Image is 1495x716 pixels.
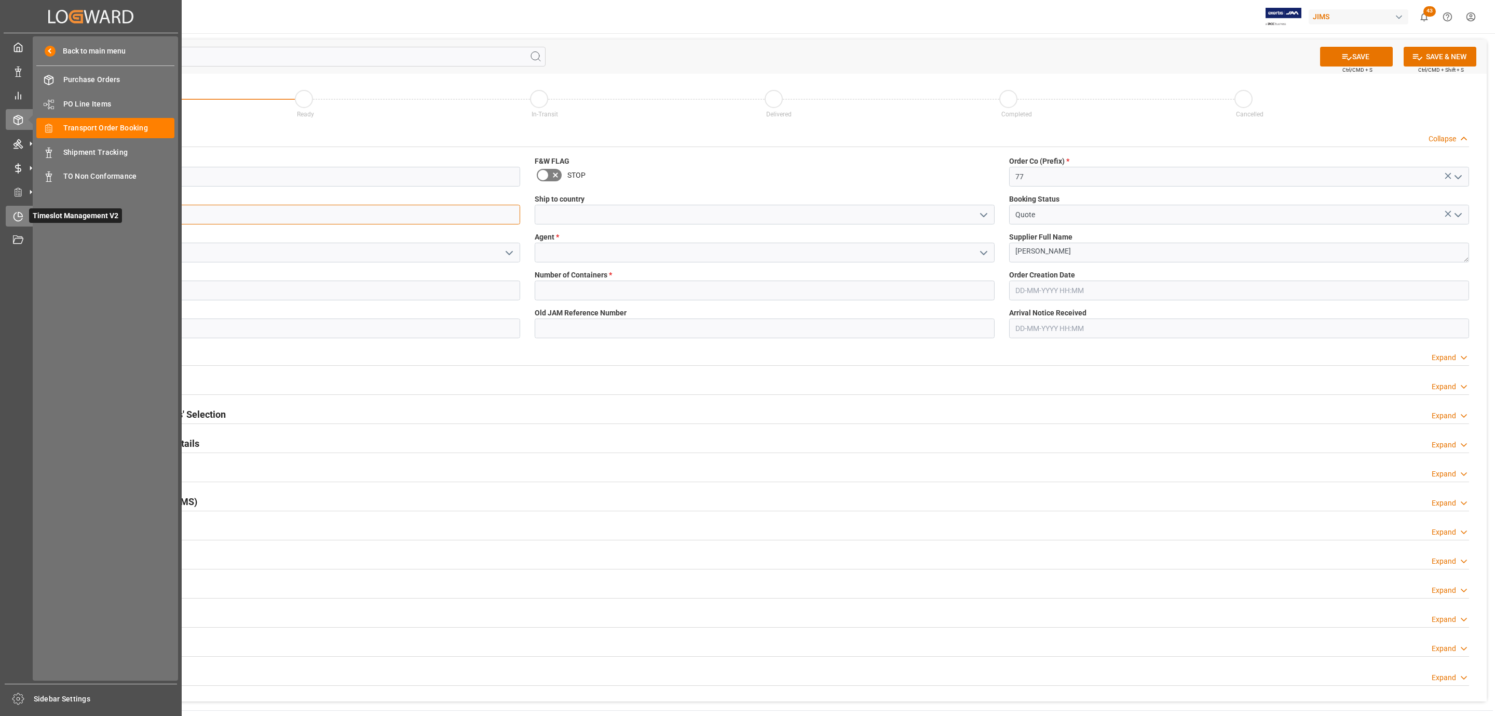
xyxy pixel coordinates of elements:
span: Completed [1001,111,1032,118]
button: open menu [975,207,991,223]
a: My Reports [6,85,176,105]
span: Back to main menu [56,46,126,57]
span: Supplier Full Name [1009,232,1072,243]
button: show 43 new notifications [1412,5,1436,29]
span: Booking Status [1009,194,1059,205]
span: Order Creation Date [1009,270,1075,281]
div: Expand [1432,527,1456,538]
input: Type to search/select [60,205,520,224]
span: Ship to country [535,194,585,205]
span: Sidebar Settings [34,694,178,705]
span: Purchase Orders [63,74,175,85]
textarea: [PERSON_NAME] [1009,243,1469,262]
span: F&W FLAG [535,156,569,167]
span: Ctrl/CMD + S [1342,66,1372,74]
span: Delivered [766,111,792,118]
input: DD-MM-YYYY HH:MM [1009,281,1469,300]
a: TO Non Conformance [36,166,174,187]
button: open menu [1450,207,1465,223]
div: Expand [1432,556,1456,567]
span: TO Non Conformance [63,171,175,182]
div: Expand [1432,410,1456,421]
button: open menu [1450,169,1465,185]
span: Old JAM Reference Number [535,308,627,319]
span: Number of Containers [535,270,612,281]
span: 43 [1423,6,1436,17]
span: Cancelled [1236,111,1263,118]
a: Data Management [6,61,176,81]
a: Timeslot Management V2Timeslot Management V2 [6,206,176,226]
span: Shipment Tracking [63,147,175,158]
div: Expand [1432,381,1456,392]
button: JIMS [1309,7,1412,26]
button: SAVE & NEW [1404,47,1476,67]
button: SAVE [1320,47,1393,67]
div: Expand [1432,469,1456,480]
a: PO Line Items [36,94,174,114]
img: Exertis%20JAM%20-%20Email%20Logo.jpg_1722504956.jpg [1266,8,1301,26]
span: Agent [535,232,559,243]
span: STOP [567,170,586,181]
div: Expand [1432,643,1456,654]
a: My Cockpit [6,37,176,57]
span: PO Line Items [63,99,175,110]
div: Expand [1432,672,1456,683]
input: Search Fields [48,47,546,67]
span: Ready [297,111,314,118]
div: Expand [1432,614,1456,625]
a: Transport Order Booking [36,118,174,138]
div: Expand [1432,440,1456,450]
span: Timeslot Management V2 [29,208,122,223]
button: open menu [975,245,991,261]
span: Order Co (Prefix) [1009,156,1069,167]
div: Expand [1432,498,1456,509]
a: Purchase Orders [36,70,174,90]
span: Arrival Notice Received [1009,308,1086,319]
div: Expand [1432,585,1456,596]
div: Expand [1432,352,1456,363]
button: open menu [501,245,517,261]
a: Document Management [6,230,176,250]
button: Help Center [1436,5,1459,29]
input: DD-MM-YYYY [60,319,520,338]
span: Ctrl/CMD + Shift + S [1418,66,1464,74]
span: In-Transit [532,111,558,118]
span: Transport Order Booking [63,123,175,134]
div: Collapse [1429,134,1456,144]
a: Shipment Tracking [36,142,174,162]
input: DD-MM-YYYY HH:MM [1009,319,1469,338]
div: JIMS [1309,9,1408,24]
